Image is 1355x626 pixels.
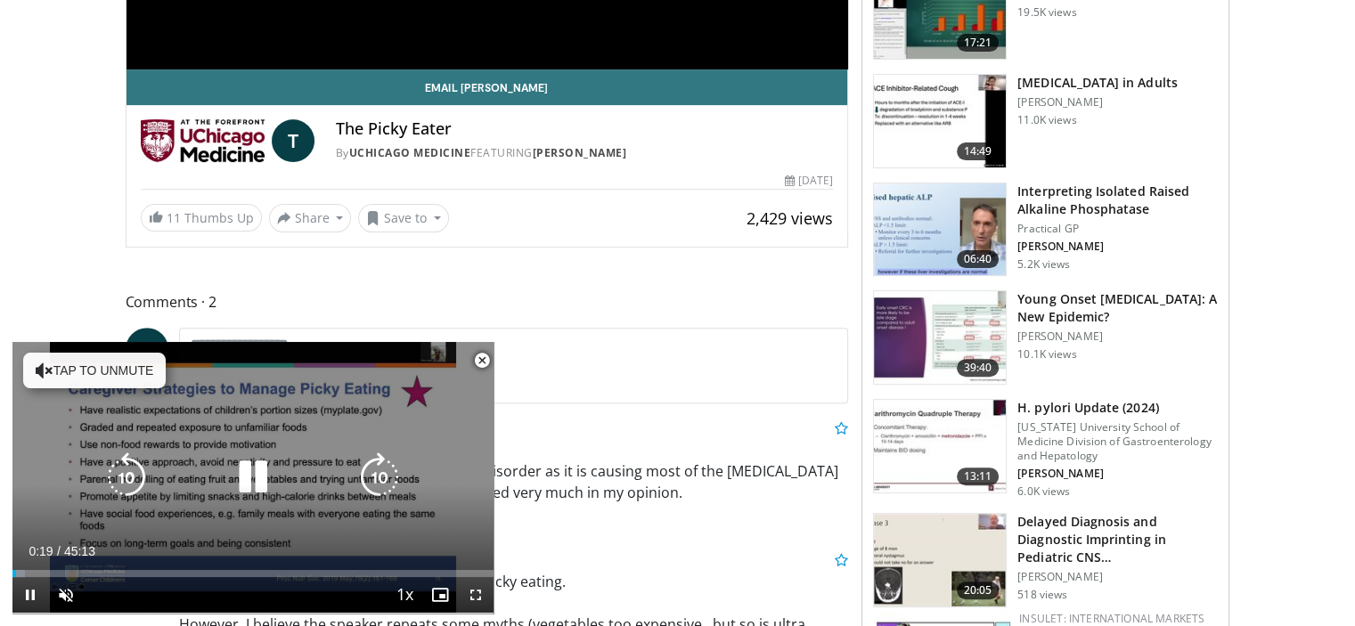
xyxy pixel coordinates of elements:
h3: Young Onset [MEDICAL_DATA]: A New Epidemic? [1017,290,1218,326]
h3: H. pylori Update (2024) [1017,399,1218,417]
p: [PERSON_NAME] [1017,95,1177,110]
img: 94cbdef1-8024-4923-aeed-65cc31b5ce88.150x105_q85_crop-smart_upscale.jpg [874,400,1006,492]
a: 13:11 H. pylori Update (2024) [US_STATE] University School of Medicine Division of Gastroenterolo... [873,399,1218,499]
p: 10.1K views [1017,347,1076,362]
span: 45:13 [64,544,95,558]
button: Close [464,342,500,379]
a: Insulet: International Markets [1019,611,1204,626]
div: [DATE] [785,173,833,189]
p: 19.5K views [1017,5,1076,20]
p: [PERSON_NAME] [1017,570,1218,584]
button: Share [269,204,352,232]
img: 6a4ee52d-0f16-480d-a1b4-8187386ea2ed.150x105_q85_crop-smart_upscale.jpg [874,183,1006,276]
button: Playback Rate [387,577,422,613]
span: 0:19 [29,544,53,558]
p: 5.2K views [1017,257,1070,272]
span: 14:49 [957,142,1000,160]
button: Fullscreen [458,577,494,613]
div: Progress Bar [12,570,494,577]
p: [PERSON_NAME] [1017,240,1218,254]
p: [PERSON_NAME] [1017,329,1218,344]
span: 13:11 [957,467,1000,485]
h3: [MEDICAL_DATA] in Adults [1017,74,1177,92]
span: 2,429 views [747,207,833,229]
span: 06:40 [957,250,1000,268]
img: f36b4e81-0cf9-425d-a104-e38eb815a85f.150x105_q85_crop-smart_upscale.jpg [874,514,1006,606]
span: Comments 2 [126,290,849,313]
a: [PERSON_NAME] [533,145,627,160]
img: b23cd043-23fa-4b3f-b698-90acdd47bf2e.150x105_q85_crop-smart_upscale.jpg [874,291,1006,384]
span: 17:21 [957,34,1000,52]
span: 20:05 [957,581,1000,599]
p: Practical GP [1017,222,1218,236]
h3: Delayed Diagnosis and Diagnostic Imprinting in Pediatric CNS [MEDICAL_DATA]:… [1017,513,1218,566]
a: 06:40 Interpreting Isolated Raised Alkaline Phosphatase Practical GP [PERSON_NAME] 5.2K views [873,183,1218,277]
a: 14:49 [MEDICAL_DATA] in Adults [PERSON_NAME] 11.0K views [873,74,1218,168]
button: Enable picture-in-picture mode [422,577,458,613]
span: / [57,544,61,558]
video-js: Video Player [12,342,494,614]
a: T [272,119,314,162]
button: Pause [12,577,48,613]
a: 11 Thumbs Up [141,204,262,232]
div: By FEATURING [336,145,834,161]
a: Email [PERSON_NAME] [127,69,848,105]
h3: Interpreting Isolated Raised Alkaline Phosphatase [1017,183,1218,218]
p: Thanks for this presentation. I expected more light on Sensory Procession Disorder as it is causi... [179,439,849,503]
a: 20:05 Delayed Diagnosis and Diagnostic Imprinting in Pediatric CNS [MEDICAL_DATA]:… [PERSON_NAME]... [873,513,1218,607]
h4: The Picky Eater [336,119,834,139]
img: UChicago Medicine [141,119,265,162]
p: [US_STATE] University School of Medicine Division of Gastroenterology and Hepatology [1017,420,1218,463]
p: 11.0K views [1017,113,1076,127]
img: 11950cd4-d248-4755-8b98-ec337be04c84.150x105_q85_crop-smart_upscale.jpg [874,75,1006,167]
button: Save to [358,204,449,232]
button: Tap to unmute [23,353,166,388]
a: UChicago Medicine [349,145,471,160]
a: 39:40 Young Onset [MEDICAL_DATA]: A New Epidemic? [PERSON_NAME] 10.1K views [873,290,1218,385]
span: 39:40 [957,359,1000,377]
p: 518 views [1017,588,1067,602]
button: Unmute [48,577,84,613]
p: [PERSON_NAME] [1017,467,1218,481]
span: 11 [167,209,181,226]
a: H [126,328,168,370]
p: 6.0K views [1017,484,1070,499]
